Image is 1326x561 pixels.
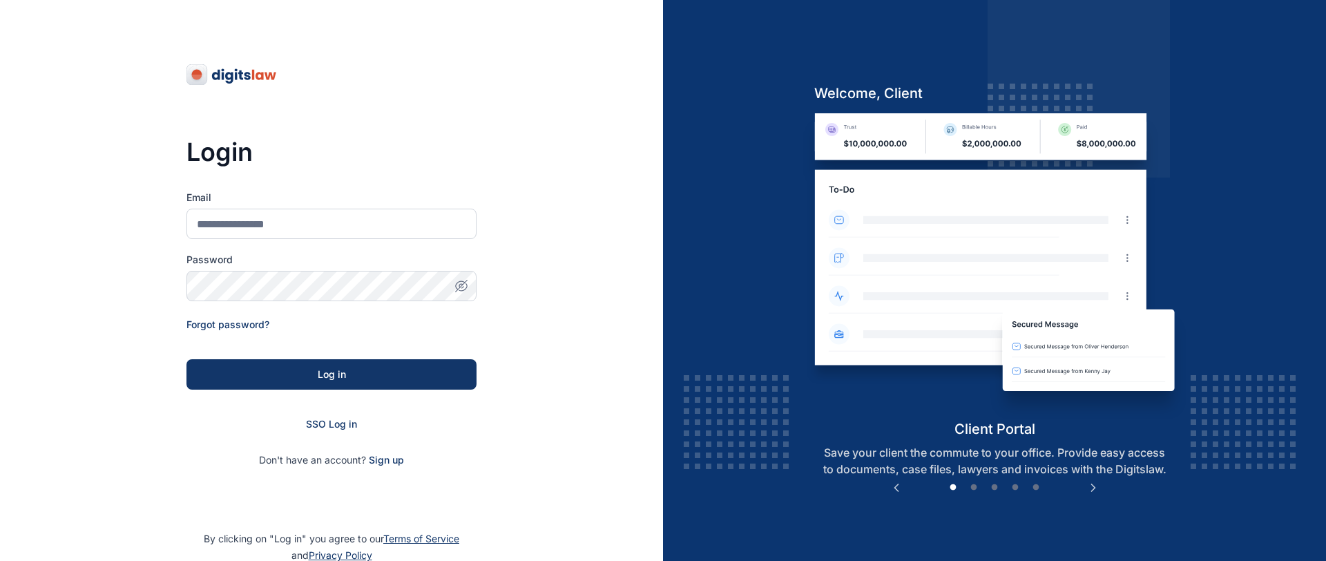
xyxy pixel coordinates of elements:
h5: client portal [803,419,1186,439]
button: 5 [1029,481,1043,495]
button: Next [1086,481,1100,495]
label: Password [186,253,477,267]
a: SSO Log in [306,418,357,430]
span: Sign up [369,453,404,467]
p: Don't have an account? [186,453,477,467]
label: Email [186,191,477,205]
a: Terms of Service [383,533,459,544]
button: Previous [890,481,903,495]
h5: welcome, client [803,84,1186,103]
a: Sign up [369,454,404,466]
a: Privacy Policy [309,549,372,561]
p: Save your client the commute to your office. Provide easy access to documents, case files, lawyer... [803,444,1186,477]
img: client-portal [803,113,1186,419]
button: 4 [1008,481,1022,495]
button: Log in [186,359,477,390]
span: and [291,549,372,561]
img: digitslaw-logo [186,64,278,86]
h3: Login [186,138,477,166]
div: Log in [209,368,454,381]
button: 3 [988,481,1001,495]
button: 1 [946,481,960,495]
a: Forgot password? [186,318,269,330]
button: 2 [967,481,981,495]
